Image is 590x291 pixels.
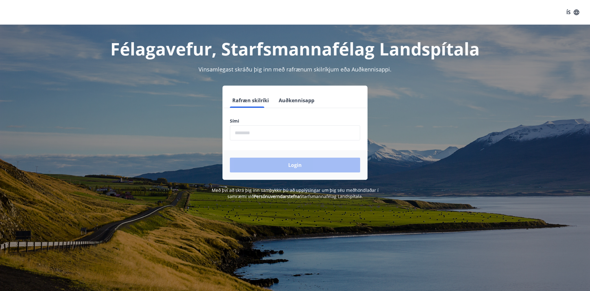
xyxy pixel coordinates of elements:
button: Auðkennisapp [276,93,317,108]
a: Persónuverndarstefna [254,193,300,199]
span: Með því að skrá þig inn samþykkir þú að upplýsingar um þig séu meðhöndlaðar í samræmi við Starfsm... [212,187,379,199]
button: Rafræn skilríki [230,93,271,108]
label: Sími [230,118,360,124]
h1: Félagavefur, Starfsmannafélag Landspítala [81,37,509,60]
span: Vinsamlegast skráðu þig inn með rafrænum skilríkjum eða Auðkennisappi. [199,66,391,73]
button: ÍS [563,7,583,18]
